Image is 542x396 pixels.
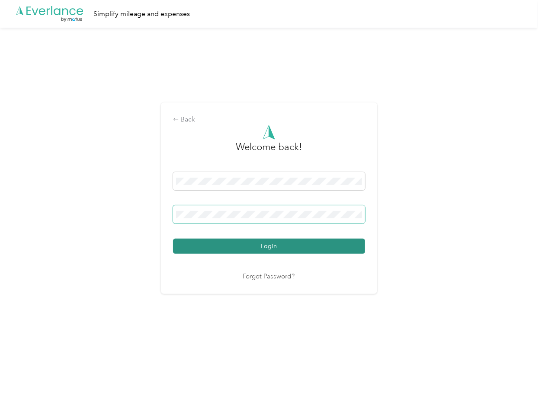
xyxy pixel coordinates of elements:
[173,239,365,254] button: Login
[236,140,302,163] h3: greeting
[173,115,365,125] div: Back
[494,348,542,396] iframe: Everlance-gr Chat Button Frame
[93,9,190,19] div: Simplify mileage and expenses
[243,272,295,282] a: Forgot Password?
